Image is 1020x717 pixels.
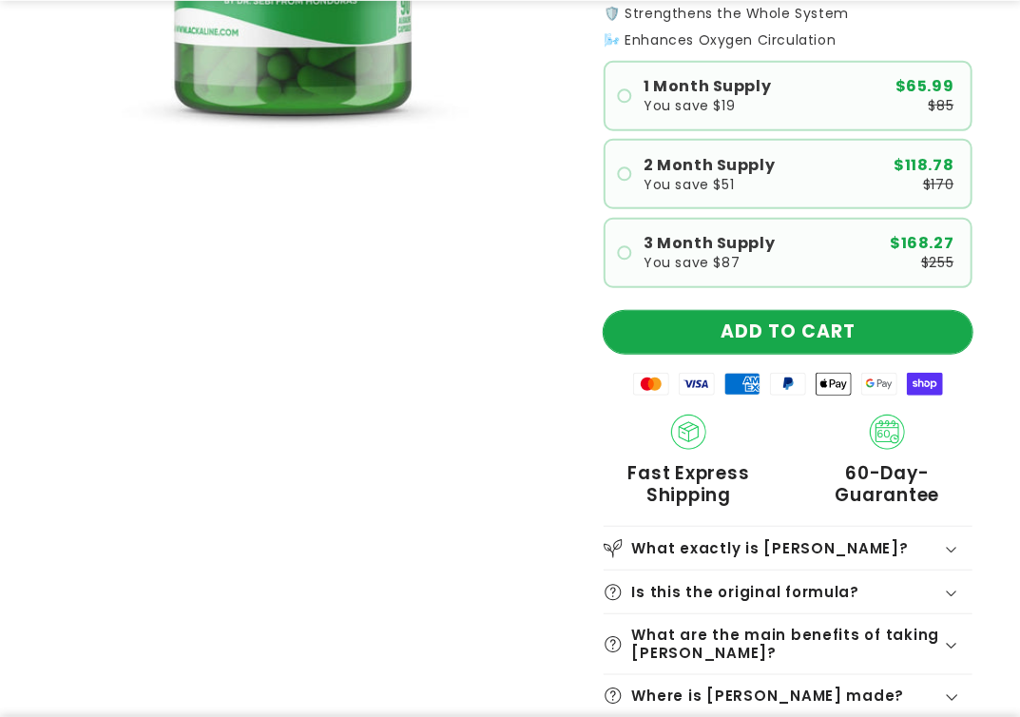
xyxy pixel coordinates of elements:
span: Fast Express Shipping [604,462,774,507]
span: You save $51 [644,178,734,191]
span: You save $87 [644,256,740,269]
p: 🌬️ Enhances Oxygen Circulation [604,33,972,47]
summary: What exactly is [PERSON_NAME]? [604,527,972,570]
img: 60_day_Guarantee.png [870,415,906,451]
h2: What exactly is [PERSON_NAME]? [632,540,910,558]
h2: Where is [PERSON_NAME] made? [632,688,905,706]
summary: Is this the original formula? [604,571,972,613]
span: $255 [921,256,953,269]
h2: What are the main benefits of taking [PERSON_NAME]? [632,627,944,662]
img: Shipping.png [671,415,707,451]
span: $65.99 [895,79,954,94]
span: You save $19 [644,99,735,112]
span: 60-Day-Guarantee [802,462,972,507]
span: 3 Month Supply [644,236,775,251]
p: 🛡️ Strengthens the Whole System [604,7,972,20]
span: $168.27 [890,236,953,251]
span: 1 Month Supply [644,79,771,94]
span: $85 [929,99,954,112]
button: ADD TO CART [604,311,972,354]
summary: What are the main benefits of taking [PERSON_NAME]? [604,614,972,673]
span: $118.78 [894,158,953,173]
span: $170 [923,178,953,191]
span: 2 Month Supply [644,158,775,173]
h2: Is this the original formula? [632,584,860,602]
